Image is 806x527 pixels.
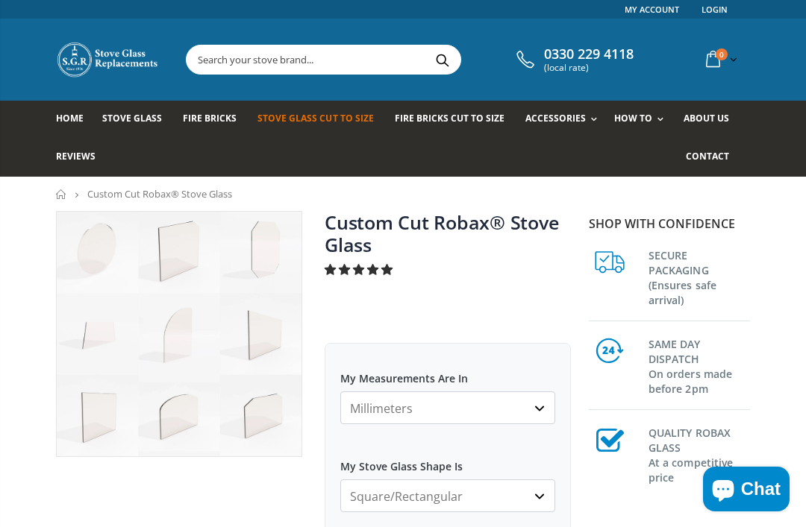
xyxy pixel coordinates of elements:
label: My Measurements Are In [340,359,555,385]
span: Stove Glass [102,112,162,124]
span: Accessories [525,112,586,124]
img: Stove Glass Replacement [56,41,160,78]
a: Accessories [525,101,604,139]
label: My Stove Glass Shape Is [340,446,555,473]
span: Home [56,112,84,124]
a: How To [614,101,671,139]
span: Contact [686,150,729,162]
h3: SECURE PACKAGING (Ensures safe arrival) [649,245,750,308]
h3: QUALITY ROBAX GLASS At a competitive price [649,423,750,485]
span: Stove Glass Cut To Size [257,112,373,124]
a: Stove Glass [102,101,173,139]
p: Shop with confidence [589,215,750,233]
a: Fire Bricks Cut To Size [395,101,516,139]
a: About us [684,101,740,139]
a: 0 [700,45,740,74]
span: Fire Bricks [183,112,237,124]
span: Custom Cut Robax® Stove Glass [87,187,232,201]
span: Fire Bricks Cut To Size [395,112,504,124]
h3: SAME DAY DISPATCH On orders made before 2pm [649,334,750,397]
span: How To [614,112,652,124]
span: 4.94 stars [325,262,396,277]
img: stove_glass_made_to_measure_800x_crop_center.jpg [57,212,302,456]
span: 0 [716,48,728,60]
a: Home [56,189,67,199]
button: Search [425,45,459,74]
input: Search your stove brand... [187,45,598,74]
a: Stove Glass Cut To Size [257,101,384,139]
a: Fire Bricks [183,101,248,139]
a: Contact [686,139,740,177]
span: Reviews [56,150,96,162]
a: Home [56,101,95,139]
span: About us [684,112,729,124]
a: Custom Cut Robax® Stove Glass [325,209,558,257]
inbox-online-store-chat: Shopify online store chat [699,467,794,515]
a: Reviews [56,139,107,177]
